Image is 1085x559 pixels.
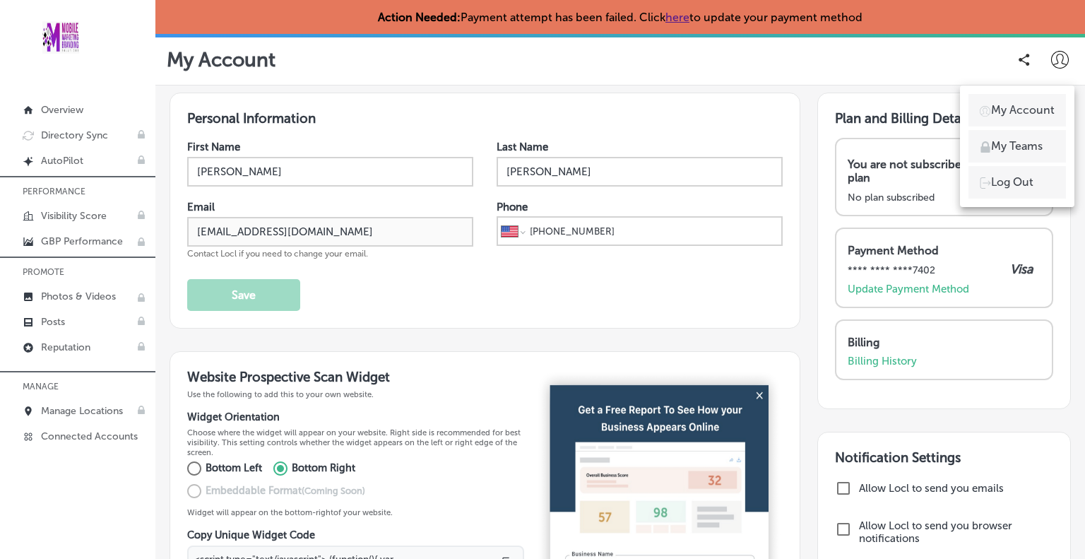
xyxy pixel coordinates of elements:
p: Reputation [41,341,90,353]
a: My Teams [968,130,1066,163]
a: here [665,11,689,24]
p: My Account [991,102,1055,119]
p: Overview [41,104,83,116]
strong: Action Needed: [378,11,461,24]
p: AutoPilot [41,155,83,167]
p: Log Out [991,174,1033,191]
p: GBP Performance [41,235,123,247]
p: Posts [41,316,65,328]
p: Payment attempt has been failed. Click to update your payment method [378,11,862,24]
img: b227c32d-6a76-4b3e-9656-665d3eac4f87mitasquarerealsmalllogo.png [23,18,100,54]
p: Connected Accounts [41,430,138,442]
p: Manage Locations [41,405,123,417]
p: Directory Sync [41,129,108,141]
p: Photos & Videos [41,290,116,302]
p: Visibility Score [41,210,107,222]
p: My Teams [991,138,1043,155]
a: Log Out [968,166,1066,199]
a: My Account [968,94,1066,126]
